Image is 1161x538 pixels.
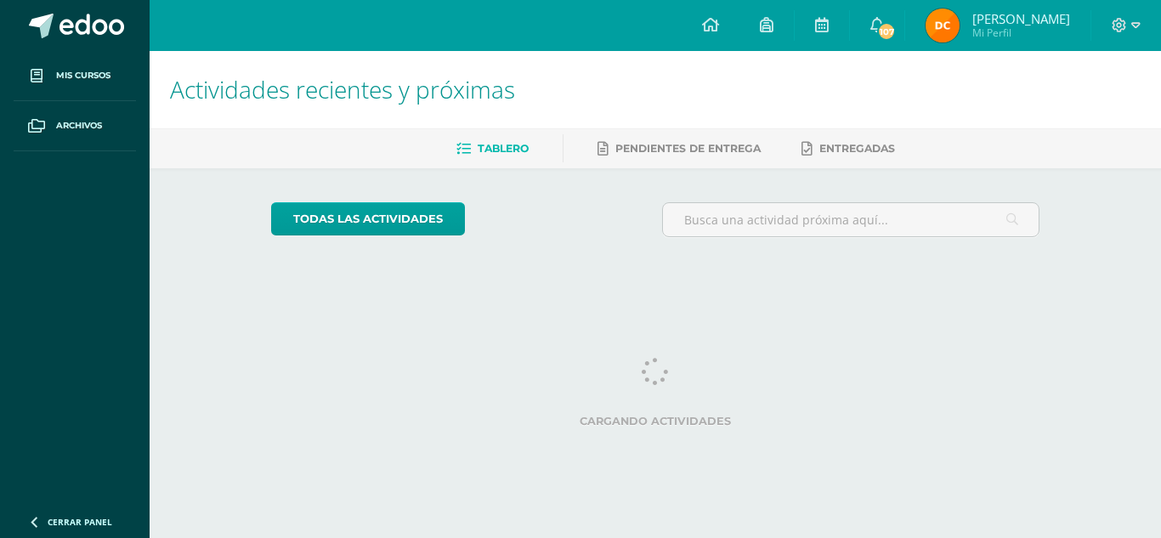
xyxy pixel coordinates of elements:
[663,203,1039,236] input: Busca una actividad próxima aquí...
[597,135,761,162] a: Pendientes de entrega
[801,135,895,162] a: Entregadas
[877,22,896,41] span: 107
[926,8,960,42] img: a2c55a3323588064a5a93eaafcfba731.png
[48,516,112,528] span: Cerrar panel
[271,202,465,235] a: todas las Actividades
[271,415,1040,428] label: Cargando actividades
[456,135,529,162] a: Tablero
[972,10,1070,27] span: [PERSON_NAME]
[478,142,529,155] span: Tablero
[819,142,895,155] span: Entregadas
[972,25,1070,40] span: Mi Perfil
[56,69,110,82] span: Mis cursos
[56,119,102,133] span: Archivos
[170,73,515,105] span: Actividades recientes y próximas
[615,142,761,155] span: Pendientes de entrega
[14,51,136,101] a: Mis cursos
[14,101,136,151] a: Archivos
